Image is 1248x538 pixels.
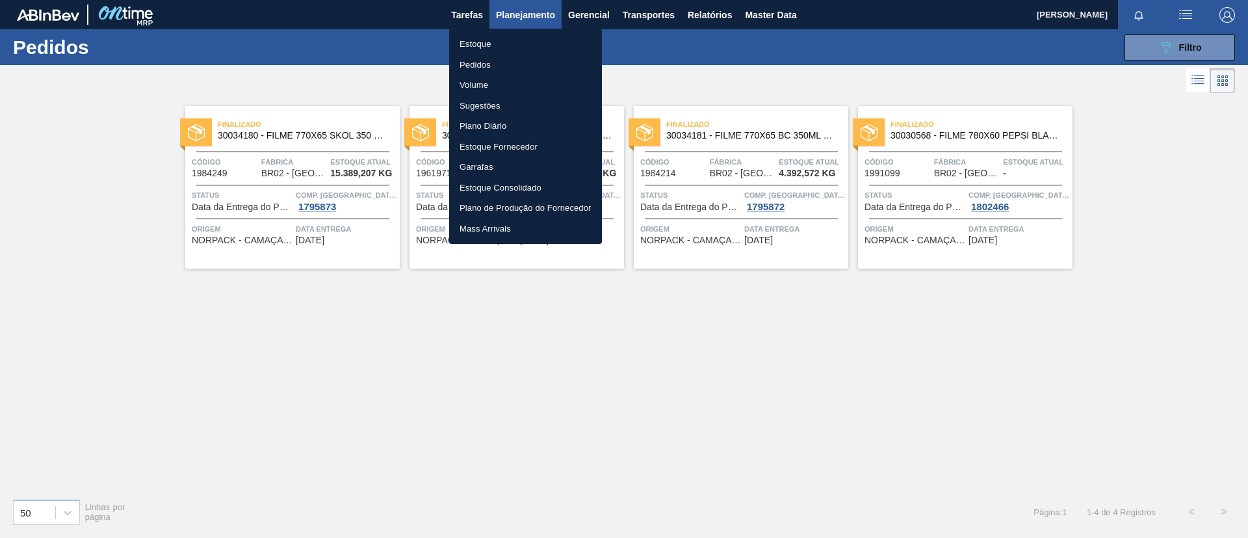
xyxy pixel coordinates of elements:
[449,198,602,219] a: Plano de Produção do Fornecedor
[449,75,602,96] a: Volume
[449,96,602,116] a: Sugestões
[449,178,602,198] a: Estoque Consolidado
[449,157,602,178] a: Garrafas
[449,34,602,55] a: Estoque
[449,219,602,239] a: Mass Arrivals
[449,116,602,137] a: Plano Diário
[449,137,602,157] a: Estoque Fornecedor
[449,55,602,75] a: Pedidos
